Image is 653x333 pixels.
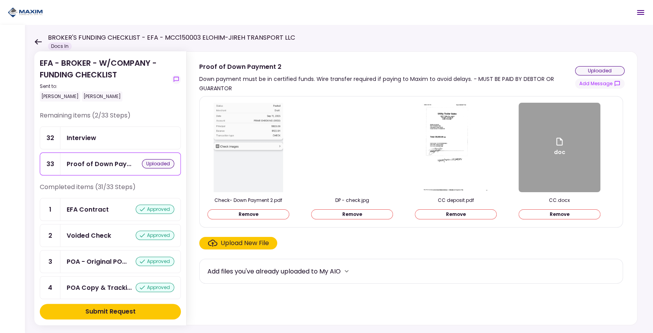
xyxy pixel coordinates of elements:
div: approved [136,205,174,214]
button: Remove [519,209,600,219]
div: Proof of Down Payment 2 [67,159,131,169]
div: Remaining items (2/33 Steps) [40,111,181,126]
button: Open menu [631,3,650,22]
div: Interview [67,133,96,143]
a: 1EFA Contractapproved [40,198,181,221]
div: doc [554,137,565,158]
div: POA - Original POA (not CA or GA) [67,257,127,266]
button: Remove [207,209,289,219]
div: Proof of Down Payment 2 [199,62,575,72]
div: Proof of Down Payment 2Down payment must be in certified funds. Wire transfer required if paying ... [186,51,637,325]
div: CC.docx [519,197,600,204]
div: Upload New File [221,238,269,248]
div: uploaded [142,159,174,168]
div: Down payment must be in certified funds. Wire transfer required if paying to Maxim to avoid delay... [199,74,575,93]
div: [PERSON_NAME] [40,91,80,102]
div: uploaded [575,66,625,75]
div: Submit Request [85,307,136,316]
div: Docs In [48,42,72,50]
button: show-messages [575,79,625,89]
div: POA Copy & Tracking Receipt [67,283,132,293]
div: 1 [40,198,60,221]
div: EFA - BROKER - W/COMPANY - FUNDING CHECKLIST [40,57,168,102]
h1: BROKER'S FUNDING CHECKLIST - EFA - MCC150003 ELOHIM-JIREH TRANSPORT LLC [48,33,295,42]
div: Voided Check [67,231,111,240]
button: more [341,265,352,277]
a: 32Interview [40,126,181,149]
div: Check- Down Payment 2.pdf [207,197,289,204]
img: Partner icon [8,7,43,18]
a: 3POA - Original POA (not CA or GA)approved [40,250,181,273]
span: Click here to upload the required document [199,237,277,249]
div: EFA Contract [67,205,109,214]
div: approved [136,231,174,240]
div: CC deposit.pdf [415,197,497,204]
button: Submit Request [40,304,181,319]
div: Add files you've already uploaded to My AIO [207,266,341,276]
a: 2Voided Checkapproved [40,224,181,247]
div: [PERSON_NAME] [82,91,122,102]
div: DP - check.jpg [311,197,393,204]
div: 33 [40,153,60,175]
div: 2 [40,224,60,247]
div: Completed items (31/33 Steps) [40,182,181,198]
button: Remove [415,209,497,219]
div: 4 [40,277,60,299]
button: show-messages [172,75,181,84]
button: Remove [311,209,393,219]
div: Sent to: [40,83,168,90]
div: 32 [40,127,60,149]
a: 33Proof of Down Payment 2uploaded [40,152,181,175]
a: 4POA Copy & Tracking Receiptapproved [40,276,181,299]
div: approved [136,283,174,292]
div: 3 [40,251,60,273]
div: approved [136,257,174,266]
